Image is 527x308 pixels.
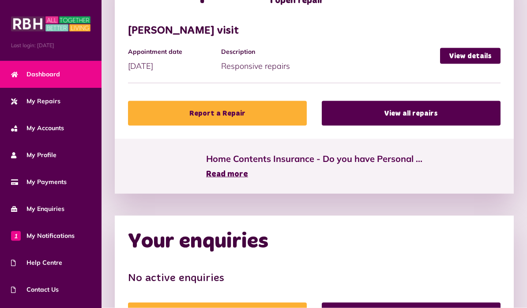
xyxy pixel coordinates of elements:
[11,151,56,160] span: My Profile
[440,48,501,64] a: View details
[11,42,90,50] span: Last login: [DATE]
[11,70,60,79] span: Dashboard
[128,229,268,255] h2: Your enquiries
[11,97,60,106] span: My Repairs
[11,178,67,187] span: My Payments
[11,205,64,214] span: My Enquiries
[206,152,422,165] span: Home Contents Insurance - Do you have Personal ...
[11,231,21,241] span: 1
[322,101,501,126] a: View all repairs
[221,48,436,56] h4: Description
[206,152,422,180] a: Home Contents Insurance - Do you have Personal ... Read more
[128,48,217,56] h4: Appointment date
[11,232,75,241] span: My Notifications
[11,259,62,268] span: Help Centre
[206,170,248,178] span: Read more
[221,48,440,72] div: Responsive repairs
[128,272,501,285] h3: No active enquiries
[128,25,501,38] h3: [PERSON_NAME] visit
[128,101,307,126] a: Report a Repair
[11,124,64,133] span: My Accounts
[11,15,90,33] img: MyRBH
[11,285,59,295] span: Contact Us
[128,48,221,72] div: [DATE]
